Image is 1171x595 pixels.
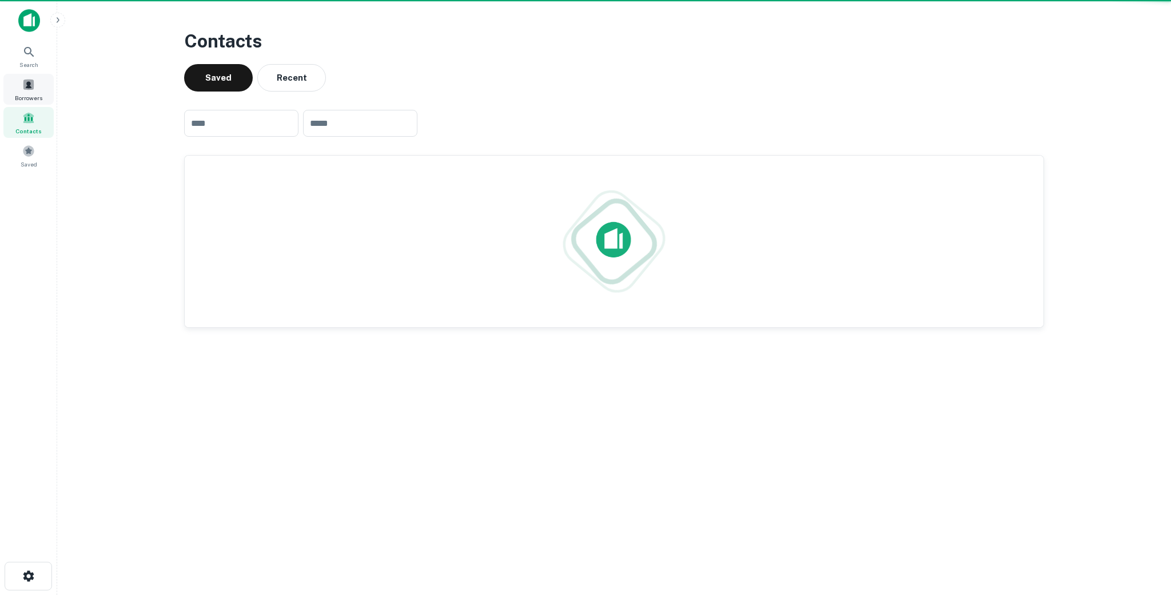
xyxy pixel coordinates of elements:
[21,160,37,169] span: Saved
[1114,503,1171,558] iframe: Chat Widget
[257,64,326,92] button: Recent
[15,93,42,102] span: Borrowers
[184,27,1044,55] h3: Contacts
[19,60,38,69] span: Search
[15,126,42,136] span: Contacts
[3,41,54,72] a: Search
[3,74,54,105] a: Borrowers
[3,107,54,138] a: Contacts
[3,140,54,171] a: Saved
[18,9,40,32] img: capitalize-icon.png
[184,64,253,92] button: Saved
